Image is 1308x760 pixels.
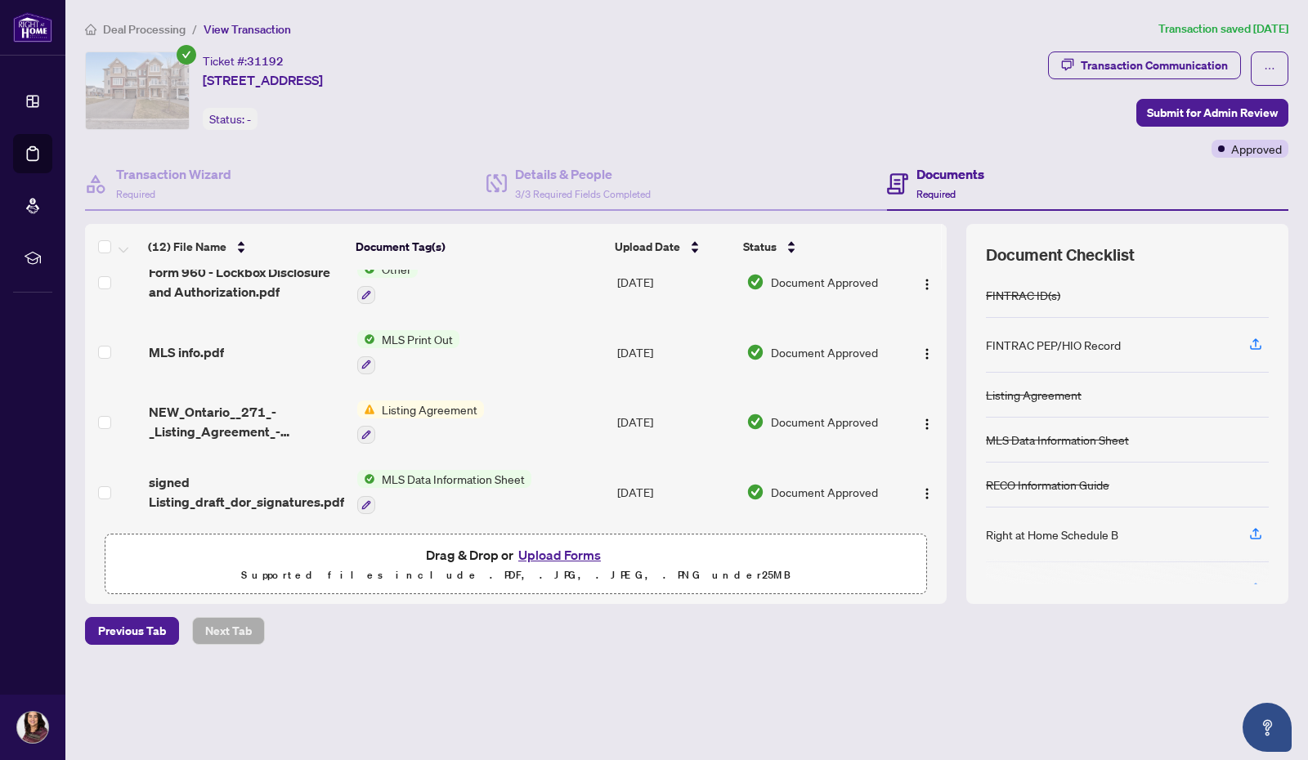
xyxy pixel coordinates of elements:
[149,342,224,362] span: MLS info.pdf
[515,164,651,184] h4: Details & People
[986,286,1060,304] div: FINTRAC ID(s)
[141,224,349,270] th: (12) File Name
[247,54,284,69] span: 31192
[986,244,1135,266] span: Document Checklist
[608,224,737,270] th: Upload Date
[203,108,258,130] div: Status:
[1264,63,1275,74] span: ellipsis
[615,238,680,256] span: Upload Date
[203,70,323,90] span: [STREET_ADDRESS]
[611,387,740,458] td: [DATE]
[116,188,155,200] span: Required
[357,470,531,514] button: Status IconMLS Data Information Sheet
[743,238,777,256] span: Status
[771,343,878,361] span: Document Approved
[149,402,344,441] span: NEW_Ontario__271_-_Listing_Agreement_-_Seller_Designated_Representation_Agreement_-_Authority_to_...
[746,343,764,361] img: Document Status
[1136,99,1288,127] button: Submit for Admin Review
[986,525,1118,543] div: Right at Home Schedule B
[921,278,934,291] img: Logo
[85,24,96,35] span: home
[357,330,375,348] img: Status Icon
[149,472,344,512] span: signed Listing_draft_dor_signatures.pdf
[771,273,878,291] span: Document Approved
[357,260,418,304] button: Status IconOther
[357,400,484,445] button: Status IconListing Agreement
[914,409,940,435] button: Logo
[986,431,1129,449] div: MLS Data Information Sheet
[1158,20,1288,38] article: Transaction saved [DATE]
[921,487,934,500] img: Logo
[986,336,1121,354] div: FINTRAC PEP/HIO Record
[13,12,52,42] img: logo
[357,400,375,418] img: Status Icon
[98,618,166,644] span: Previous Tab
[192,20,197,38] li: /
[737,224,897,270] th: Status
[986,386,1082,404] div: Listing Agreement
[357,330,459,374] button: Status IconMLS Print Out
[375,330,459,348] span: MLS Print Out
[914,479,940,505] button: Logo
[611,457,740,527] td: [DATE]
[746,483,764,501] img: Document Status
[203,51,284,70] div: Ticket #:
[247,112,251,127] span: -
[746,413,764,431] img: Document Status
[17,712,48,743] img: Profile Icon
[921,347,934,360] img: Logo
[1147,100,1278,126] span: Submit for Admin Review
[375,400,484,418] span: Listing Agreement
[771,483,878,501] span: Document Approved
[1231,140,1282,158] span: Approved
[611,317,740,387] td: [DATE]
[513,544,606,566] button: Upload Forms
[148,238,226,256] span: (12) File Name
[105,534,926,595] span: Drag & Drop orUpload FormsSupported files include .PDF, .JPG, .JPEG, .PNG under25MB
[1081,52,1228,78] div: Transaction Communication
[375,470,531,488] span: MLS Data Information Sheet
[149,262,344,302] span: Form 960 - Lockbox Disclosure and Authorization.pdf
[103,22,186,37] span: Deal Processing
[771,413,878,431] span: Document Approved
[192,617,265,645] button: Next Tab
[177,45,196,65] span: check-circle
[85,617,179,645] button: Previous Tab
[921,418,934,431] img: Logo
[1243,703,1292,752] button: Open asap
[1048,51,1241,79] button: Transaction Communication
[914,339,940,365] button: Logo
[611,247,740,317] td: [DATE]
[349,224,608,270] th: Document Tag(s)
[515,188,651,200] span: 3/3 Required Fields Completed
[357,470,375,488] img: Status Icon
[986,476,1109,494] div: RECO Information Guide
[916,188,956,200] span: Required
[204,22,291,37] span: View Transaction
[916,164,984,184] h4: Documents
[426,544,606,566] span: Drag & Drop or
[116,164,231,184] h4: Transaction Wizard
[746,273,764,291] img: Document Status
[86,52,189,129] img: IMG-X12087856_1.jpg
[914,269,940,295] button: Logo
[115,566,916,585] p: Supported files include .PDF, .JPG, .JPEG, .PNG under 25 MB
